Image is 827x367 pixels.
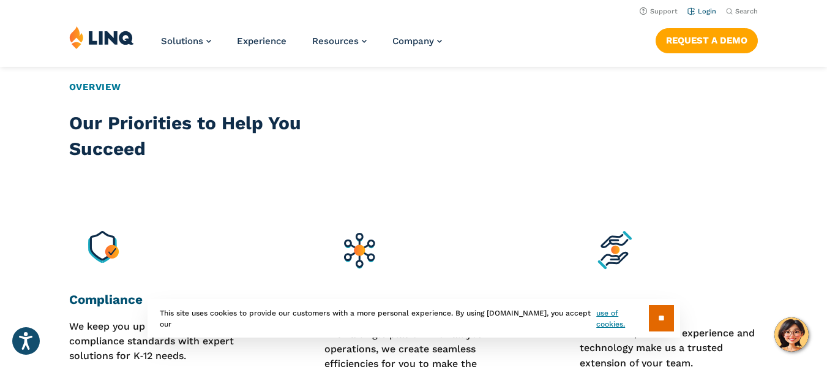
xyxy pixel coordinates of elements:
nav: Button Navigation [656,26,758,53]
a: Company [392,36,442,47]
a: Experience [237,36,286,47]
a: Support [640,7,678,15]
span: Solutions [161,36,203,47]
h2: Overview [69,80,758,94]
a: use of cookies. [596,308,648,330]
a: Request a Demo [656,28,758,53]
button: Open Search Bar [726,7,758,16]
h3: Compliance [69,292,247,308]
span: Resources [312,36,359,47]
span: Company [392,36,434,47]
button: Hello, have a question? Let’s chat. [774,317,809,352]
img: LINQ | K‑12 Software [69,26,134,49]
a: Login [687,7,716,15]
a: Solutions [161,36,211,47]
nav: Primary Navigation [161,26,442,66]
span: Search [735,7,758,15]
div: This site uses cookies to provide our customers with a more personal experience. By using [DOMAIN... [148,299,680,338]
h2: Our Priorities to Help You Succeed [69,110,344,162]
a: Resources [312,36,367,47]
